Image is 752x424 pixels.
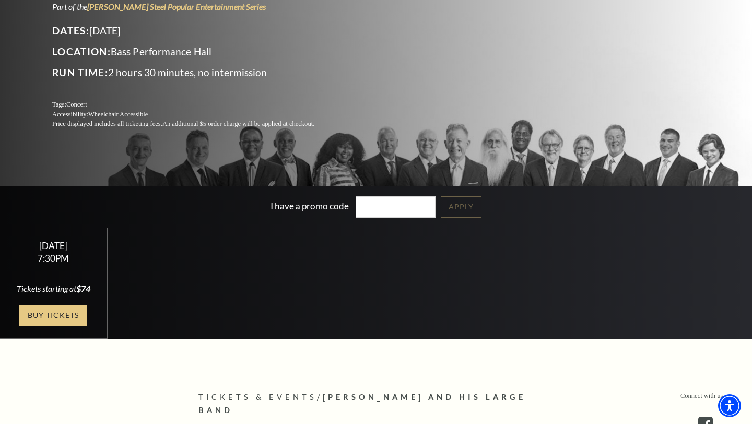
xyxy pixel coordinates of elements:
p: Price displayed includes all ticketing fees. [52,119,339,129]
div: [DATE] [13,240,95,251]
span: Concert [66,101,87,108]
a: Buy Tickets [19,305,87,326]
p: / [198,391,554,417]
span: Run Time: [52,66,108,78]
p: [DATE] [52,22,339,39]
p: Tags: [52,100,339,110]
div: 7:30PM [13,254,95,263]
span: Wheelchair Accessible [88,111,148,118]
p: Part of the [52,1,339,13]
span: Location: [52,45,111,57]
p: Bass Performance Hall [52,43,339,60]
div: Tickets starting at [13,283,95,295]
p: 2 hours 30 minutes, no intermission [52,64,339,81]
a: Irwin Steel Popular Entertainment Series - open in a new tab [87,2,266,11]
span: Dates: [52,25,89,37]
span: Tickets & Events [198,393,317,402]
span: [PERSON_NAME] and his Large Band [198,393,526,415]
span: An additional $5 order charge will be applied at checkout. [162,120,314,127]
div: Accessibility Menu [718,394,741,417]
span: $74 [76,284,90,293]
p: Accessibility: [52,110,339,120]
p: Connect with us on [680,391,731,401]
label: I have a promo code [271,201,349,211]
